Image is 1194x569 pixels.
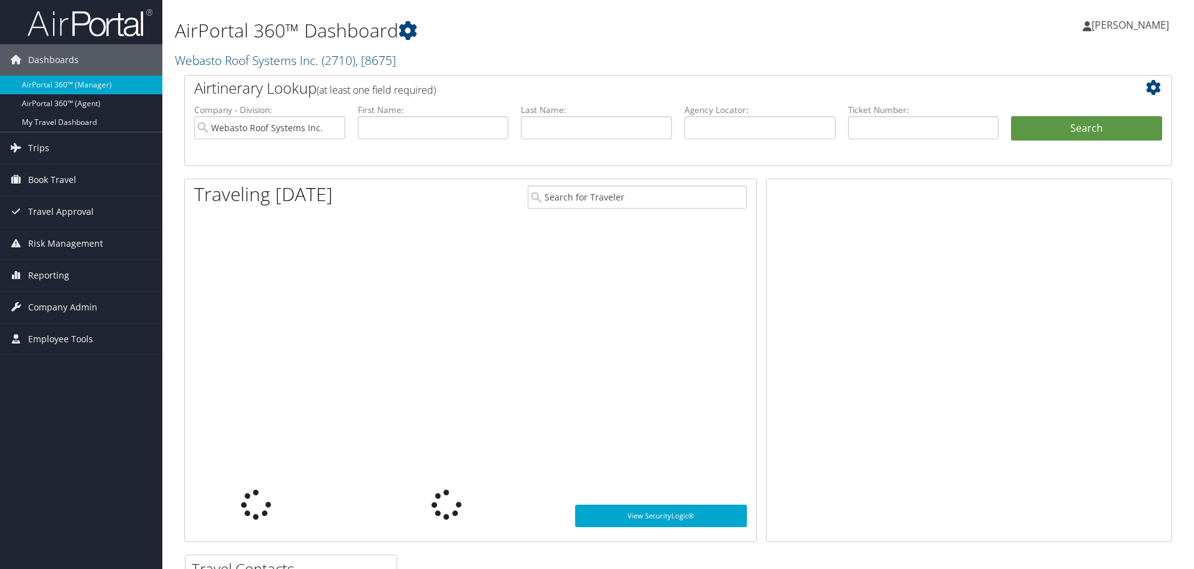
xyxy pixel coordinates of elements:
img: airportal-logo.png [27,8,152,37]
span: Trips [28,132,49,164]
span: Reporting [28,260,69,291]
span: ( 2710 ) [322,52,355,69]
span: Risk Management [28,228,103,259]
span: [PERSON_NAME] [1092,18,1169,32]
span: (at least one field required) [317,83,436,97]
h1: Traveling [DATE] [194,181,333,207]
h1: AirPortal 360™ Dashboard [175,17,846,44]
span: , [ 8675 ] [355,52,396,69]
span: Company Admin [28,292,97,323]
span: Employee Tools [28,324,93,355]
span: Dashboards [28,44,79,76]
a: [PERSON_NAME] [1083,6,1182,44]
button: Search [1011,116,1162,141]
label: Last Name: [521,104,672,116]
span: Travel Approval [28,196,94,227]
label: First Name: [358,104,509,116]
a: View SecurityLogic® [575,505,747,527]
a: Webasto Roof Systems Inc. [175,52,396,69]
span: Book Travel [28,164,76,195]
input: Search for Traveler [528,186,747,209]
label: Ticket Number: [848,104,999,116]
label: Company - Division: [194,104,345,116]
h2: Airtinerary Lookup [194,77,1080,99]
label: Agency Locator: [684,104,836,116]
